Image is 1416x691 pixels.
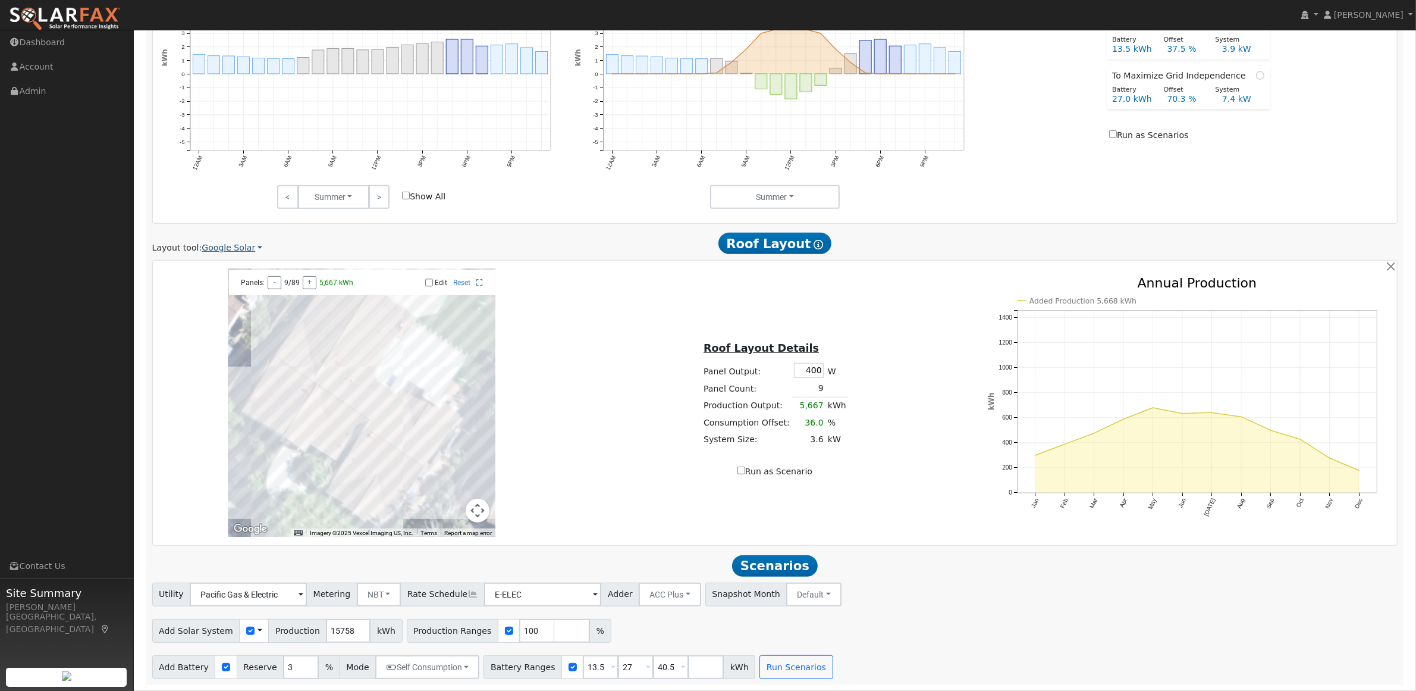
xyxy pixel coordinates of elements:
[1089,497,1100,509] text: Mar
[859,40,871,73] rect: onclick=""
[1121,417,1126,422] circle: onclick=""
[792,380,825,398] td: 9
[704,342,819,354] u: Roof Layout Details
[1009,490,1013,496] text: 0
[420,530,437,536] a: Terms (opens in new tab)
[1269,429,1273,433] circle: onclick=""
[1059,498,1069,510] text: Feb
[953,71,957,76] circle: onclick=""
[160,49,168,66] text: kWh
[1109,129,1188,142] label: Run as Scenarios
[606,54,618,74] rect: onclick=""
[696,58,708,73] rect: onclick=""
[435,279,447,287] label: Edit
[999,314,1013,321] text: 1400
[710,185,840,209] button: Summer
[222,56,234,74] rect: onclick=""
[446,39,458,74] rect: onclick=""
[818,31,823,36] circle: onclick=""
[181,30,184,36] text: 3
[681,58,693,74] rect: onclick=""
[759,31,764,36] circle: onclick=""
[402,190,445,203] label: Show All
[1109,130,1117,138] input: Run as Scenarios
[506,44,517,74] rect: onclick=""
[783,155,796,171] text: 12PM
[825,414,848,431] td: %
[1334,10,1404,20] span: [PERSON_NAME]
[252,58,264,73] rect: onclick=""
[461,39,473,74] rect: onclick=""
[792,414,825,431] td: 36.0
[740,155,751,168] text: 9AM
[705,583,787,606] span: Snapshot Month
[934,48,946,74] rect: onclick=""
[190,583,307,606] input: Select a Utility
[100,624,111,634] a: Map
[1003,465,1013,471] text: 200
[306,583,357,606] span: Metering
[268,619,326,643] span: Production
[1147,498,1158,511] text: May
[180,111,185,118] text: -3
[1157,85,1209,95] div: Offset
[152,583,191,606] span: Utility
[312,50,324,74] rect: onclick=""
[908,71,913,76] circle: onclick=""
[340,655,376,679] span: Mode
[1298,437,1303,442] circle: onclick=""
[181,57,184,64] text: 1
[759,655,833,679] button: Run Scenarios
[1216,43,1271,55] div: 3.9 kW
[267,58,279,74] rect: onclick=""
[191,155,203,171] text: 12AM
[574,49,582,66] text: kWh
[237,57,249,74] rect: onclick=""
[844,54,856,74] rect: onclick=""
[387,47,398,73] rect: onclick=""
[1209,85,1261,95] div: System
[208,55,219,73] rect: onclick=""
[889,46,901,74] rect: onclick=""
[639,583,701,606] button: ACC Plus
[732,555,817,577] span: Scenarios
[231,521,270,537] a: Open this area in Google Maps (opens a new window)
[1106,93,1161,105] div: 27.0 kWh
[1327,456,1332,461] circle: onclick=""
[1239,415,1244,420] circle: onclick=""
[1161,43,1216,55] div: 37.5 %
[595,43,598,50] text: 2
[460,155,471,168] text: 6PM
[640,71,645,76] circle: onclick=""
[1161,93,1216,105] div: 70.3 %
[294,529,302,537] button: Keyboard shortcuts
[1029,296,1136,305] text: Added Production 5,668 kWh
[152,655,216,679] span: Add Battery
[282,58,294,73] rect: onclick=""
[1112,70,1251,82] span: To Maximize Grid Independence
[729,60,734,65] circle: onclick=""
[1119,497,1129,508] text: Apr
[180,84,185,90] text: -1
[1106,85,1158,95] div: Battery
[825,397,848,414] td: kWh
[786,583,842,606] button: Default
[1030,498,1040,509] text: Jan
[402,192,410,199] input: Show All
[1324,498,1335,510] text: Nov
[152,619,240,643] span: Add Solar System
[792,431,825,448] td: 3.6
[651,57,663,74] rect: onclick=""
[1151,406,1156,411] circle: onclick=""
[370,619,402,643] span: kWh
[318,655,340,679] span: %
[476,46,488,74] rect: onclick=""
[825,361,848,380] td: W
[181,43,184,50] text: 2
[848,60,853,65] circle: onclick=""
[375,655,479,679] button: Self Consumption
[1236,498,1246,510] text: Aug
[636,56,648,74] rect: onclick=""
[444,530,492,536] a: Report a map error
[593,98,598,104] text: -2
